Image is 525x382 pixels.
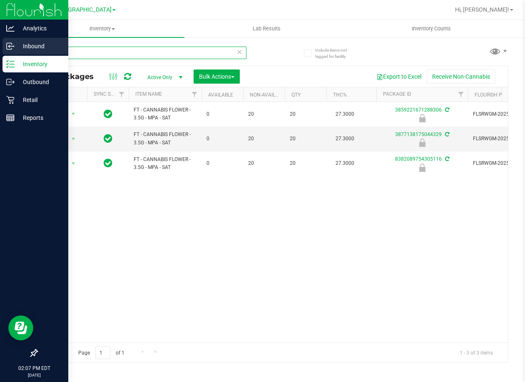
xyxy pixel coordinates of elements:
[207,110,238,118] span: 0
[290,110,321,118] span: 20
[104,108,112,120] span: In Sync
[248,159,280,167] span: 20
[68,133,79,145] span: select
[20,20,184,37] a: Inventory
[15,77,65,87] p: Outbound
[371,69,427,84] button: Export to Excel
[43,72,102,81] span: All Packages
[6,114,15,122] inline-svg: Reports
[15,59,65,69] p: Inventory
[6,42,15,50] inline-svg: Inbound
[134,131,197,146] span: FT - CANNABIS FLOWER - 3.5G - MPA - SAT
[207,135,238,143] span: 0
[248,110,280,118] span: 20
[104,157,112,169] span: In Sync
[207,159,238,167] span: 0
[4,365,65,372] p: 02:07 PM EDT
[315,47,357,60] span: Include items not tagged for facility
[6,96,15,104] inline-svg: Retail
[208,92,233,98] a: Available
[135,91,162,97] a: Item Name
[349,20,513,37] a: Inventory Counts
[250,92,287,98] a: Non-Available
[331,133,358,145] span: 27.3000
[455,6,509,13] span: Hi, [PERSON_NAME]!
[15,113,65,123] p: Reports
[6,60,15,68] inline-svg: Inventory
[134,156,197,171] span: FT - CANNABIS FLOWER - 3.5G - MPA - SAT
[236,47,242,57] span: Clear
[444,131,449,137] span: Sync from Compliance System
[331,108,358,120] span: 27.3000
[104,133,112,144] span: In Sync
[241,25,292,32] span: Lab Results
[184,20,349,37] a: Lab Results
[401,25,462,32] span: Inventory Counts
[68,108,79,120] span: select
[15,95,65,105] p: Retail
[444,156,449,162] span: Sync from Compliance System
[94,91,126,97] a: Sync Status
[291,92,301,98] a: Qty
[188,87,202,102] a: Filter
[199,73,234,80] span: Bulk Actions
[134,106,197,122] span: FT - CANNABIS FLOWER - 3.5G - MPA - SAT
[395,131,442,137] a: 3877138175044329
[68,158,79,169] span: select
[194,69,240,84] button: Bulk Actions
[6,78,15,86] inline-svg: Outbound
[444,107,449,113] span: Sync from Compliance System
[95,346,110,359] input: 1
[395,156,442,162] a: 8382089754305116
[375,114,469,122] div: Launch Hold
[15,41,65,51] p: Inbound
[331,157,358,169] span: 27.3000
[395,107,442,113] a: 3859221671288306
[427,69,495,84] button: Receive Non-Cannabis
[15,23,65,33] p: Analytics
[8,315,33,340] iframe: Resource center
[454,87,468,102] a: Filter
[71,346,131,359] span: Page of 1
[20,25,184,32] span: Inventory
[333,92,347,98] a: THC%
[115,87,129,102] a: Filter
[375,139,469,147] div: Launch Hold
[55,6,112,13] span: [GEOGRAPHIC_DATA]
[248,135,280,143] span: 20
[6,24,15,32] inline-svg: Analytics
[37,47,246,59] input: Search Package ID, Item Name, SKU, Lot or Part Number...
[383,91,411,97] a: Package ID
[453,346,500,359] span: 1 - 3 of 3 items
[290,135,321,143] span: 20
[375,164,469,172] div: Launch Hold
[290,159,321,167] span: 20
[4,372,65,378] p: [DATE]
